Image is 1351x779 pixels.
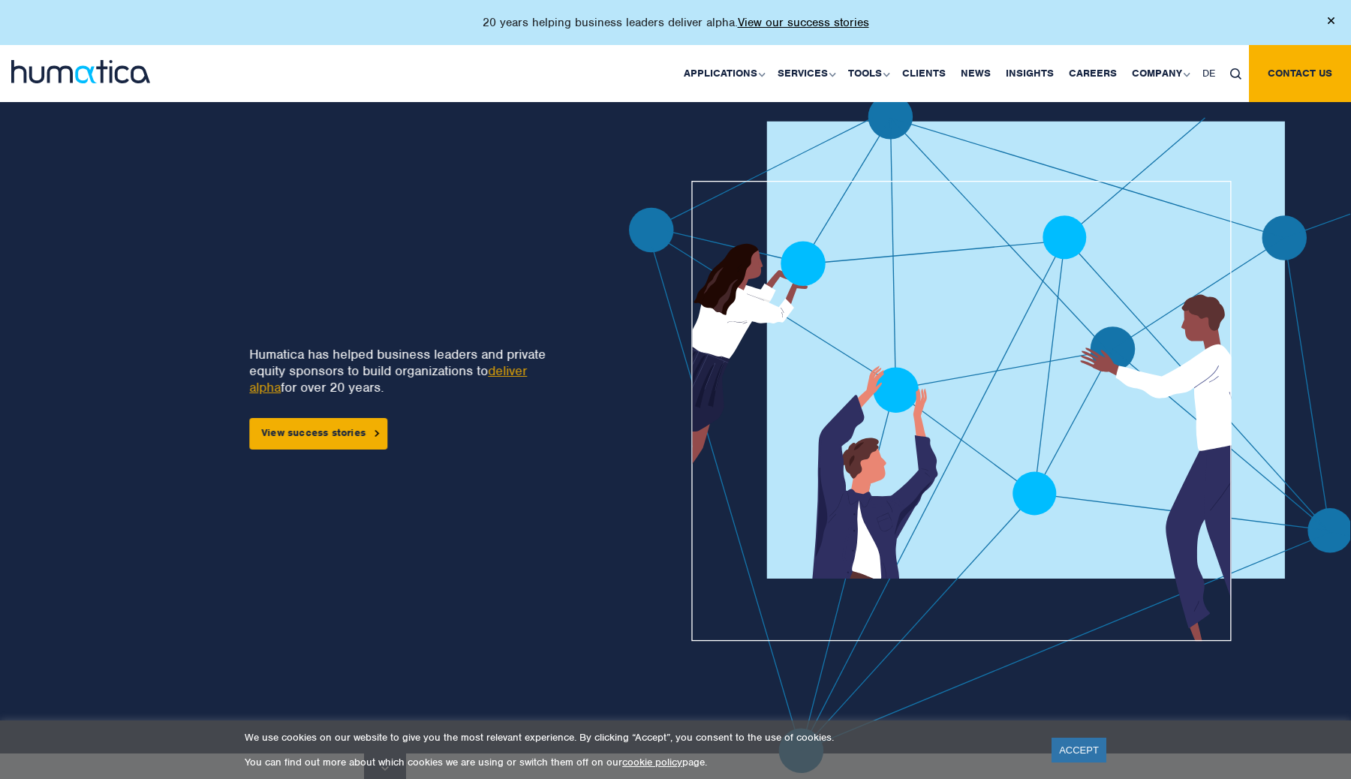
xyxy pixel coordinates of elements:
[1195,45,1223,102] a: DE
[249,418,387,450] a: View success stories
[738,15,869,30] a: View our success stories
[249,362,527,396] a: deliver alpha
[249,346,577,396] p: Humatica has helped business leaders and private equity sponsors to build organizations to for ov...
[953,45,998,102] a: News
[245,731,1033,744] p: We use cookies on our website to give you the most relevant experience. By clicking “Accept”, you...
[1052,738,1106,762] a: ACCEPT
[1124,45,1195,102] a: Company
[841,45,895,102] a: Tools
[622,756,682,768] a: cookie policy
[895,45,953,102] a: Clients
[770,45,841,102] a: Services
[375,430,379,437] img: arrowicon
[998,45,1061,102] a: Insights
[676,45,770,102] a: Applications
[1230,68,1241,80] img: search_icon
[1249,45,1351,102] a: Contact us
[1061,45,1124,102] a: Careers
[483,15,869,30] p: 20 years helping business leaders deliver alpha.
[1202,67,1215,80] span: DE
[245,756,1033,768] p: You can find out more about which cookies we are using or switch them off on our page.
[11,60,150,83] img: logo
